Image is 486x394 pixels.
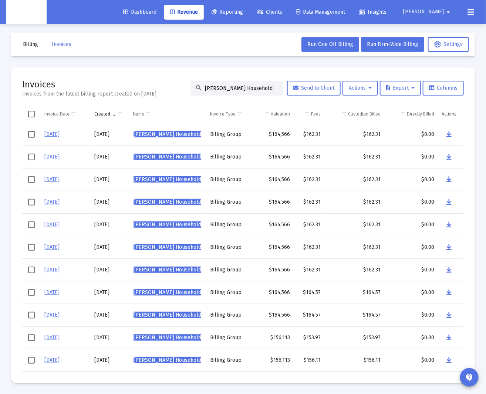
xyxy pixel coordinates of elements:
div: $162.31 [298,153,321,161]
div: $162.31 [328,221,381,228]
td: $164,566 [251,168,294,191]
a: [PERSON_NAME] Household [133,151,202,163]
div: $162.31 [328,244,381,251]
div: $162.31 [298,176,321,183]
a: [DATE] [44,244,60,250]
td: $164,566 [251,123,294,146]
td: $164,566 [251,146,294,168]
a: [PERSON_NAME] Household [133,242,202,253]
span: Reporting [212,9,243,15]
span: Export [386,85,415,91]
div: $162.31 [328,153,381,161]
td: $0.00 [384,281,438,304]
mat-icon: arrow_drop_down [444,5,453,20]
span: [PERSON_NAME] Household [134,312,201,318]
a: [DATE] [44,312,60,318]
button: Columns [423,81,464,96]
a: Dashboard [117,5,162,20]
a: Revenue [164,5,204,20]
span: Invoices [52,41,71,47]
div: Name [133,111,144,117]
div: Select row [28,289,35,296]
button: Actions [342,81,378,96]
a: [PERSON_NAME] Household [133,287,202,298]
td: $0.00 [384,258,438,281]
a: [DATE] [44,267,60,273]
td: Billing Group [206,123,251,146]
td: Billing Group [206,304,251,326]
td: $0.00 [384,123,438,146]
div: $162.31 [328,131,381,138]
span: Show filter options for column 'Custodian Billed' [341,111,347,117]
div: Created [94,111,110,117]
span: [PERSON_NAME] [403,9,444,15]
td: Billing Group [206,371,251,394]
div: Actions [442,111,457,117]
a: Clients [251,5,288,20]
td: $156,113 [251,326,294,349]
td: Column Actions [438,105,464,123]
div: Select row [28,244,35,251]
span: [PERSON_NAME] Household [134,289,201,295]
span: Send to Client [293,85,334,91]
a: [PERSON_NAME] Household [133,174,202,185]
div: Directly Billed [407,111,435,117]
td: [DATE] [91,349,129,371]
td: Column Fees [294,105,325,123]
td: $0.00 [384,191,438,213]
a: [PERSON_NAME] Household [133,310,202,321]
button: Invoices [46,37,77,52]
td: $164,566 [251,281,294,304]
span: Show filter options for column 'Invoice Date' [71,111,76,117]
td: $0.00 [384,326,438,349]
div: Custodian Billed [348,111,381,117]
td: [DATE] [91,236,129,258]
td: $156,113 [251,371,294,394]
div: $162.31 [328,198,381,206]
td: [DATE] [91,213,129,236]
a: Data Management [290,5,351,20]
div: $162.31 [298,266,321,274]
a: [PERSON_NAME] Household [133,219,202,230]
span: Clients [257,9,282,15]
button: Run Firm-Wide Billing [361,37,424,52]
div: Select row [28,221,35,228]
div: Select row [28,154,35,160]
span: [PERSON_NAME] Household [134,199,201,205]
td: $0.00 [384,213,438,236]
td: Billing Group [206,191,251,213]
td: Billing Group [206,258,251,281]
div: Select row [28,267,35,273]
div: $162.31 [298,198,321,206]
a: [DATE] [44,289,60,295]
a: [DATE] [44,176,60,183]
span: Columns [429,85,458,91]
td: $0.00 [384,168,438,191]
td: $156,113 [251,349,294,371]
a: [DATE] [44,334,60,341]
td: $0.00 [384,349,438,371]
td: [DATE] [91,258,129,281]
span: Run One Off Billing [307,41,353,47]
a: [PERSON_NAME] Household [133,332,202,343]
span: [PERSON_NAME] Household [134,221,201,228]
div: Valuation [271,111,290,117]
div: $164.57 [328,311,381,319]
input: Search [205,85,277,91]
div: Invoice Type [210,111,236,117]
td: Billing Group [206,146,251,168]
div: $162.31 [328,176,381,183]
td: [DATE] [91,168,129,191]
div: $162.31 [328,266,381,274]
span: Show filter options for column 'Directly Billed' [401,111,406,117]
td: $164,566 [251,213,294,236]
span: Show filter options for column 'Valuation' [264,111,270,117]
td: Column Directly Billed [384,105,438,123]
td: $0.00 [384,146,438,168]
span: [PERSON_NAME] Household [134,131,201,137]
td: $164,566 [251,191,294,213]
span: Actions [349,85,372,91]
a: [DATE] [44,154,60,160]
div: $162.31 [298,244,321,251]
a: [PERSON_NAME] Household [133,197,202,208]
